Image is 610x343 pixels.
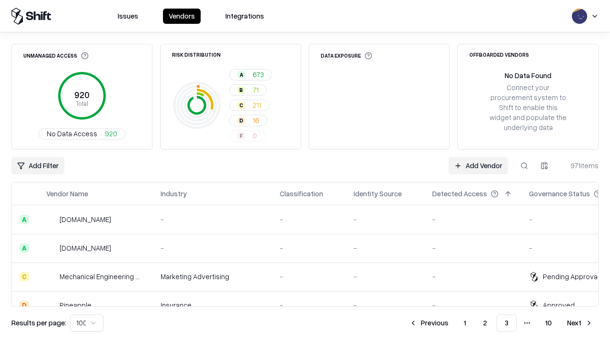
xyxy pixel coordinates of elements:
img: automat-it.com [46,215,56,224]
div: - [432,243,514,253]
button: 10 [538,314,559,332]
a: Add Vendor [448,157,508,174]
button: Next [561,314,599,332]
span: 673 [253,70,264,80]
div: D [20,301,29,310]
div: - [354,300,417,310]
div: Offboarded Vendors [469,52,529,57]
span: 211 [253,100,261,110]
button: Previous [404,314,454,332]
div: 971 items [560,161,599,171]
div: C [20,272,29,282]
div: Identity Source [354,189,402,199]
div: C [237,101,245,109]
div: - [354,214,417,224]
button: A673 [229,69,272,81]
div: A [20,243,29,253]
tspan: 920 [74,90,90,100]
nav: pagination [404,314,599,332]
span: No Data Access [47,129,97,139]
button: Issues [112,9,144,24]
div: A [20,215,29,224]
div: B [237,86,245,94]
div: Mechanical Engineering World [60,272,145,282]
div: - [432,214,514,224]
div: Approved [543,300,575,310]
div: Detected Access [432,189,487,199]
div: Industry [161,189,187,199]
div: Marketing Advertising [161,272,264,282]
div: - [161,214,264,224]
div: - [432,300,514,310]
div: Pending Approval [543,272,599,282]
div: - [432,272,514,282]
div: - [280,272,338,282]
div: Risk Distribution [172,52,221,57]
div: - [280,300,338,310]
button: Vendors [163,9,201,24]
span: 71 [253,85,259,95]
div: Pineapple [60,300,91,310]
tspan: Total [76,100,88,107]
button: Add Filter [11,157,64,174]
div: - [280,214,338,224]
div: Data Exposure [321,52,372,60]
img: Pineapple [46,301,56,310]
div: - [280,243,338,253]
div: A [237,71,245,79]
div: - [354,243,417,253]
span: 920 [105,129,117,139]
div: Classification [280,189,323,199]
p: Results per page: [11,318,66,328]
div: Governance Status [529,189,590,199]
button: 1 [456,314,474,332]
div: Insurance [161,300,264,310]
button: Integrations [220,9,270,24]
button: B71 [229,84,267,96]
div: Vendor Name [46,189,88,199]
div: - [354,272,417,282]
div: No Data Found [505,71,551,81]
button: D16 [229,115,267,126]
img: madisonlogic.com [46,243,56,253]
span: 16 [253,115,259,125]
button: 2 [476,314,495,332]
div: Connect your procurement system to Shift to enable this widget and populate the underlying data [488,82,568,133]
button: No Data Access920 [39,128,125,140]
div: - [161,243,264,253]
div: [DOMAIN_NAME] [60,214,111,224]
div: [DOMAIN_NAME] [60,243,111,253]
div: Unmanaged Access [23,52,89,60]
button: C211 [229,100,269,111]
div: D [237,117,245,124]
button: 3 [497,314,517,332]
img: Mechanical Engineering World [46,272,56,282]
